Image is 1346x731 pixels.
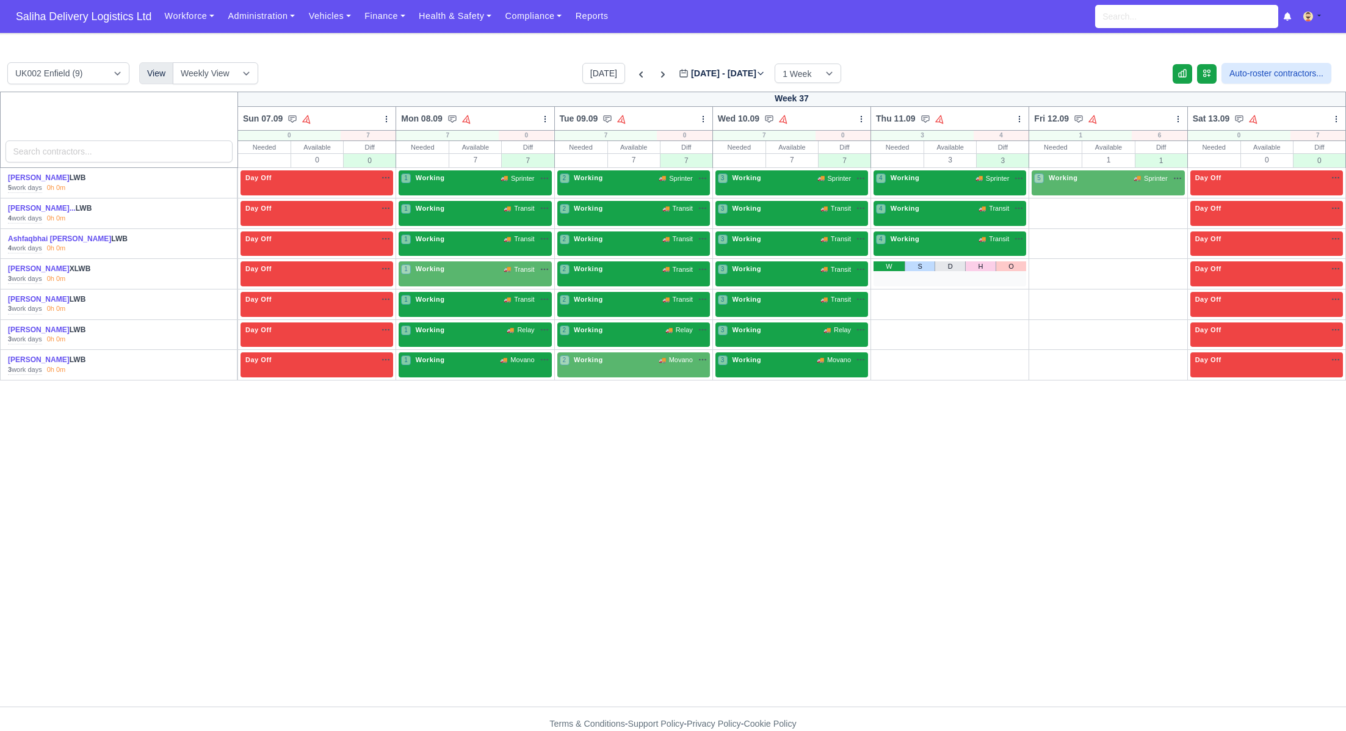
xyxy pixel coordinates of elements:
span: Working [571,355,606,364]
div: 6 [1132,131,1187,140]
a: Administration [221,4,302,28]
span: Movano [827,355,851,365]
span: Transit [989,203,1009,214]
div: 7 [660,153,712,167]
span: 1 [401,204,411,214]
div: 3 [924,153,976,166]
span: 1 [401,173,411,183]
div: LWB [8,294,135,305]
div: Diff [502,141,554,153]
div: 1 [1029,131,1132,140]
a: S [905,261,935,271]
span: 🚚 [665,325,673,335]
span: Transit [673,203,693,214]
span: Day Off [1193,325,1224,334]
div: work days [8,244,42,253]
span: Working [729,355,764,364]
div: Needed [555,141,607,153]
div: 0 [499,131,554,140]
span: 4 [876,235,886,244]
span: Working [571,204,606,213]
strong: 3 [8,305,12,312]
span: Transit [514,203,534,214]
div: work days [8,335,42,344]
span: Day Off [243,295,274,304]
a: [PERSON_NAME] [8,325,70,334]
div: 1 [1135,153,1187,167]
span: 2 [560,264,570,274]
span: 🚚 [659,355,666,365]
span: 🚚 [662,264,670,274]
div: work days [8,214,42,224]
span: Sprinter [1144,173,1168,184]
div: Needed [238,141,291,153]
div: 7 [819,153,870,167]
div: LWB [8,203,135,214]
div: 0h 0m [47,214,66,224]
div: Available [766,141,818,153]
a: Reports [568,4,615,28]
div: 0 [291,153,343,166]
span: Working [413,235,447,243]
div: LWB [8,325,135,335]
span: Working [413,325,447,334]
div: work days [8,274,42,284]
span: Sprinter [828,173,852,184]
div: Available [1082,141,1134,153]
span: Transit [673,264,693,275]
span: Working [413,295,447,304]
strong: 5 [8,184,12,191]
span: Movano [510,355,534,365]
div: 0 [344,153,396,167]
a: Cookie Policy [744,719,796,729]
span: 🚚 [823,325,831,335]
span: Relay [517,325,534,335]
span: Working [888,204,922,213]
span: 3 [718,204,728,214]
span: 🚚 [979,204,986,213]
div: 3 [871,131,974,140]
span: Wed 10.09 [718,112,759,125]
span: Working [413,264,447,273]
span: Fri 12.09 [1034,112,1069,125]
div: Needed [396,141,449,153]
span: Day Off [243,204,274,213]
a: Health & Safety [412,4,499,28]
div: Available [924,141,976,153]
span: Day Off [1193,235,1224,243]
a: [PERSON_NAME]... [8,204,76,213]
label: [DATE] - [DATE] [679,67,765,81]
span: Sprinter [669,173,693,184]
span: Relay [676,325,693,335]
span: Sat 13.09 [1193,112,1230,125]
span: 3 [718,295,728,305]
div: work days [8,183,42,193]
div: Diff [1135,141,1187,153]
a: [PERSON_NAME] [8,173,70,182]
span: 3 [718,325,728,335]
strong: 3 [8,275,12,282]
button: [DATE] [582,63,625,84]
div: 7 [341,131,396,140]
span: 4 [876,204,886,214]
a: [PERSON_NAME] [8,355,70,364]
span: Working [729,295,764,304]
iframe: Chat Widget [1285,672,1346,731]
div: 7 [713,131,816,140]
a: Compliance [498,4,568,28]
span: Transit [831,294,851,305]
div: View [139,62,173,84]
span: Transit [989,234,1009,244]
div: Available [608,141,660,153]
span: 🚚 [504,295,511,304]
a: D [935,261,965,271]
span: Saliha Delivery Logistics Ltd [10,4,157,29]
span: 4 [876,173,886,183]
span: 🚚 [820,235,828,244]
div: work days [8,304,42,314]
span: 2 [560,355,570,365]
span: Working [571,173,606,182]
span: 3 [718,355,728,365]
div: LWB [8,173,135,183]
